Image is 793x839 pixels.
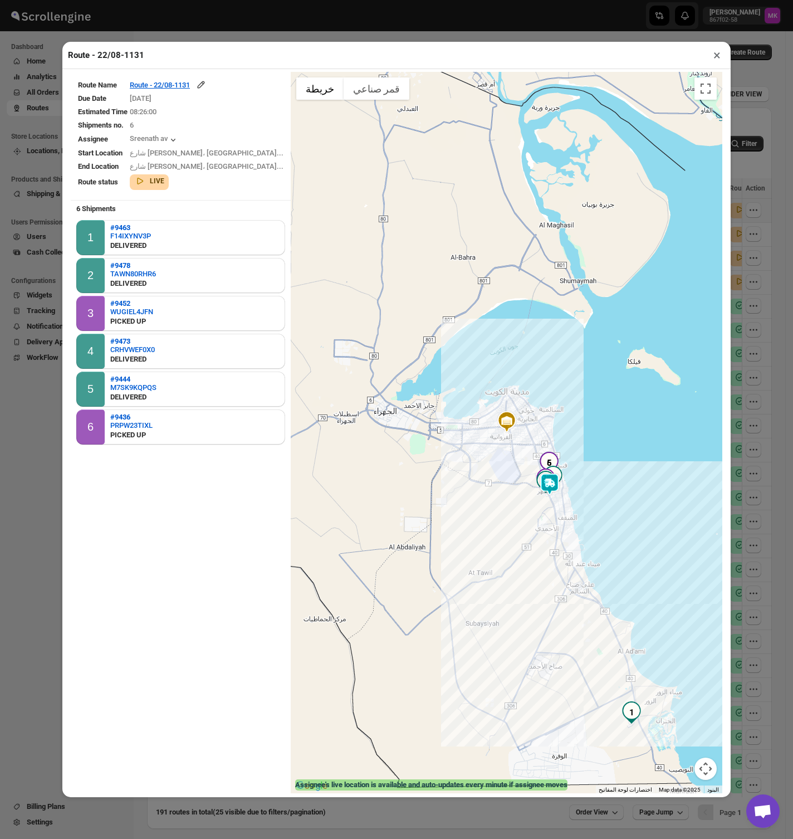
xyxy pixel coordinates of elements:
[78,121,124,129] span: Shipments no.
[130,134,179,145] button: Sreenath av
[130,79,207,90] button: Route - 22/08-1131
[110,383,156,392] button: M7SK9KQPQS
[130,94,151,103] span: [DATE]
[110,375,156,383] button: #9444
[110,337,155,345] button: #9473
[535,471,557,493] div: 2
[293,779,330,793] img: Google
[535,469,557,491] div: 3
[78,162,119,170] span: End Location
[110,345,155,354] button: CRHVWEF0X0
[68,50,144,61] h2: Route - 22/08-1131
[78,108,128,116] span: Estimated Time
[542,466,564,488] div: 4
[110,223,130,232] b: #9463
[110,261,130,270] b: #9478
[78,135,108,143] span: Assignee
[344,77,409,100] button: عرض صور القمر الصناعي
[110,240,151,251] div: DELIVERED
[110,421,153,430] button: PRPW23TIXL
[110,278,156,289] div: DELIVERED
[110,430,153,441] div: PICKED UP
[78,149,123,157] span: Start Location
[110,261,156,270] button: #9478
[110,316,153,327] div: PICKED UP
[110,270,156,278] button: TAWN80RHR6
[110,413,130,421] b: #9436
[78,94,106,103] span: Due Date
[110,337,130,345] b: #9473
[295,779,567,791] label: Assignee's live location is available and auto-updates every minute if assignee moves
[110,392,156,403] div: DELIVERED
[709,47,725,63] button: ×
[87,307,94,320] div: 3
[87,421,94,433] div: 6
[599,786,652,794] button: اختصارات لوحة المفاتيح
[150,177,164,185] b: LIVE
[87,345,94,358] div: 4
[110,299,153,308] button: #9452
[78,178,118,186] span: Route status
[296,77,344,100] button: عرض خريطة الشارع
[110,308,153,316] button: WUGIEL4JFN
[707,787,719,793] a: البنود (يتم فتح الرابط في علامة تبويب جديدة)
[694,758,717,780] button: عناصر التحكّم بطريقة عرض الخريطة
[110,413,153,421] button: #9436
[110,299,130,308] b: #9452
[87,383,94,396] div: 5
[538,452,560,474] div: 6
[293,779,330,793] a: ‏فتح هذه المنطقة في "خرائط Google" (يؤدي ذلك إلى فتح نافذة جديدة)
[110,354,155,365] div: DELIVERED
[620,701,643,724] div: 1
[694,77,717,100] button: تبديل إلى العرض ملء الشاشة
[110,375,130,383] b: #9444
[130,108,156,116] span: 08:26:00
[71,199,121,218] b: 6 Shipments
[659,787,701,793] span: Map data ©2025
[746,794,780,828] a: دردشة مفتوحة
[87,269,94,282] div: 2
[130,121,134,129] span: 6
[130,148,283,159] div: شارع [PERSON_NAME]، [GEOGRAPHIC_DATA]...
[110,232,151,240] button: F14IXYNV3P
[110,223,151,232] button: #9463
[87,231,94,244] div: 1
[130,161,283,172] div: شارع [PERSON_NAME]، [GEOGRAPHIC_DATA]...
[78,81,117,89] span: Route Name
[134,175,164,187] button: LIVE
